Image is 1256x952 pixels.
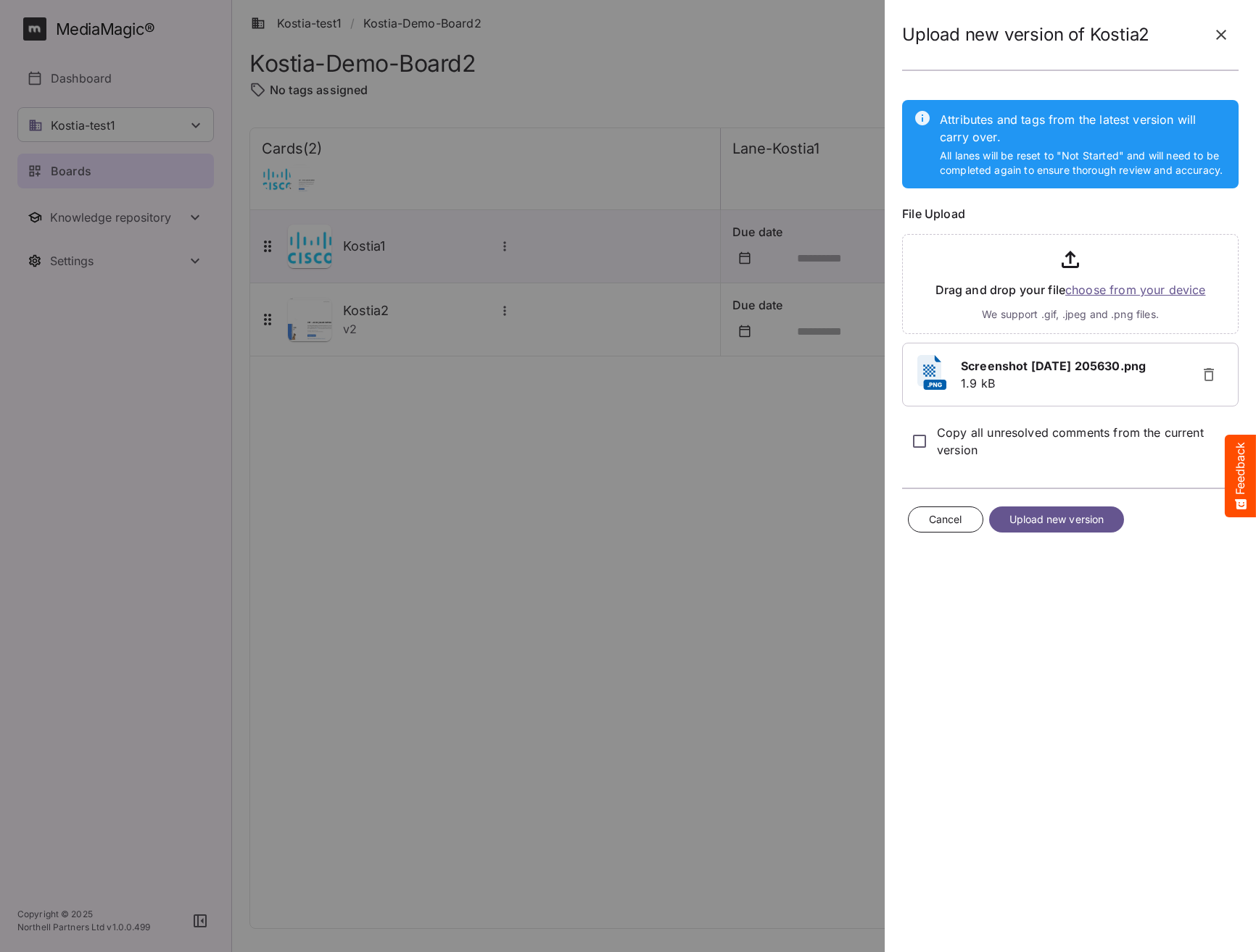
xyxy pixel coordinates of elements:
p: Attributes and tags from the latest version will carry over. [940,111,1227,146]
img: png.svg [914,355,949,390]
p: 1.9 kB [961,375,1186,392]
h2: Upload new version of Kostia2 [902,25,1149,46]
span: Upload new version [1009,511,1104,529]
button: Feedback [1225,435,1256,517]
span: Cancel [929,511,962,529]
p: Copy all unresolved comments from the current version [937,424,1239,459]
button: Cancel [908,506,983,533]
p: All lanes will be reset to "Not Started" and will need to be completed again to ensure thorough r... [940,149,1227,178]
button: Upload new version [989,506,1125,533]
b: Screenshot [DATE] 205630.png [961,359,1146,373]
label: File Upload [902,206,1239,222]
a: Screenshot [DATE] 205630.png [961,357,1186,375]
